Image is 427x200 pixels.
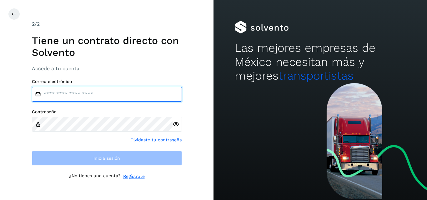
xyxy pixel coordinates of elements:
a: Regístrate [123,173,145,180]
h1: Tiene un contrato directo con Solvento [32,35,182,59]
span: 2 [32,21,35,27]
label: Correo electrónico [32,79,182,84]
p: ¿No tienes una cuenta? [69,173,121,180]
span: transportistas [279,69,354,82]
label: Contraseña [32,109,182,115]
h2: Las mejores empresas de México necesitan más y mejores [235,41,405,83]
a: Olvidaste tu contraseña [130,137,182,143]
button: Inicia sesión [32,151,182,166]
h3: Accede a tu cuenta [32,66,182,71]
div: /2 [32,20,182,28]
span: Inicia sesión [93,156,120,160]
